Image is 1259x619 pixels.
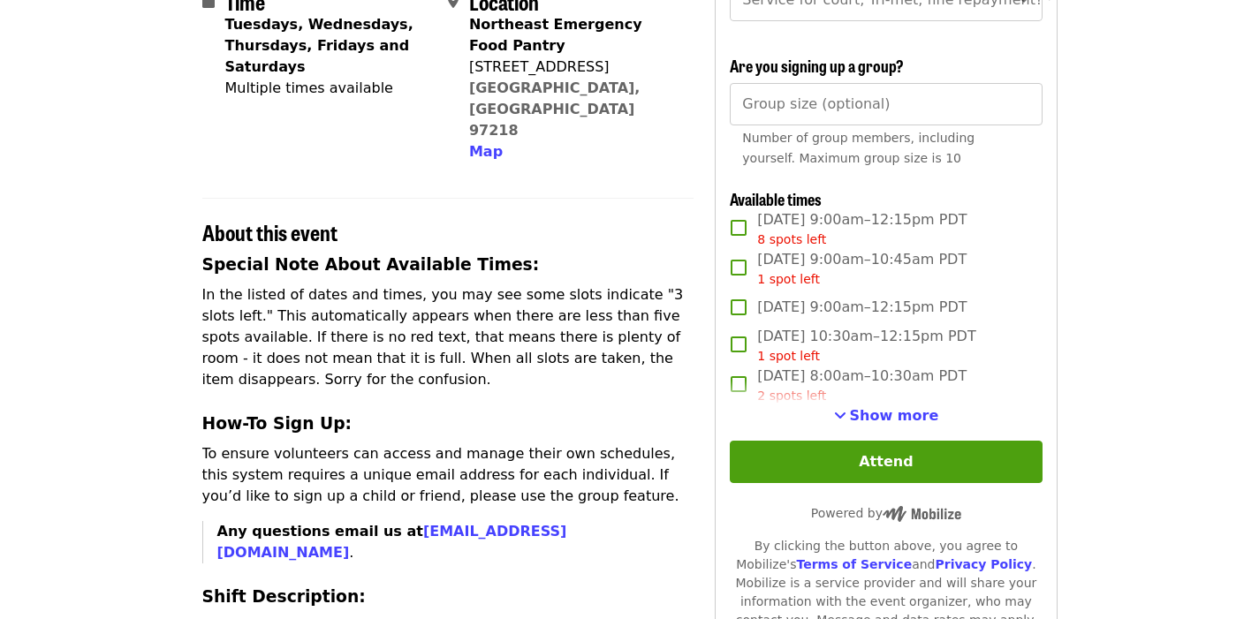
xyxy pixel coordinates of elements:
span: Powered by [811,506,961,520]
div: Multiple times available [225,78,434,99]
span: [DATE] 8:00am–10:30am PDT [757,366,967,405]
button: See more timeslots [834,405,939,427]
span: [DATE] 10:30am–12:15pm PDT [757,326,975,366]
div: [STREET_ADDRESS] [469,57,679,78]
span: About this event [202,216,338,247]
span: Available times [730,187,822,210]
button: Attend [730,441,1042,483]
a: Privacy Policy [935,557,1032,571]
span: 1 spot left [757,349,820,363]
span: [DATE] 9:00am–10:45am PDT [757,249,967,289]
span: 8 spots left [757,232,826,246]
a: [GEOGRAPHIC_DATA], [GEOGRAPHIC_DATA] 97218 [469,79,641,139]
p: . [217,521,694,563]
span: [DATE] 9:00am–12:15pm PDT [757,297,967,318]
img: Powered by Mobilize [883,506,961,522]
strong: Tuesdays, Wednesdays, Thursdays, Fridays and Saturdays [225,16,413,75]
strong: Shift Description: [202,587,366,606]
button: Map [469,141,503,162]
p: In the listed of dates and times, you may see some slots indicate "3 slots left." This automatica... [202,284,694,390]
p: To ensure volunteers can access and manage their own schedules, this system requires a unique ema... [202,443,694,507]
strong: Any questions email us at [217,523,567,561]
span: 1 spot left [757,272,820,286]
span: [DATE] 9:00am–12:15pm PDT [757,209,967,249]
span: 2 spots left [757,389,826,403]
span: Are you signing up a group? [730,54,904,77]
span: Show more [850,407,939,424]
strong: Special Note About Available Times: [202,255,540,274]
input: [object Object] [730,83,1042,125]
strong: Northeast Emergency Food Pantry [469,16,642,54]
span: Map [469,143,503,160]
strong: How-To Sign Up: [202,414,353,433]
span: Number of group members, including yourself. Maximum group size is 10 [742,131,975,165]
a: Terms of Service [796,557,912,571]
